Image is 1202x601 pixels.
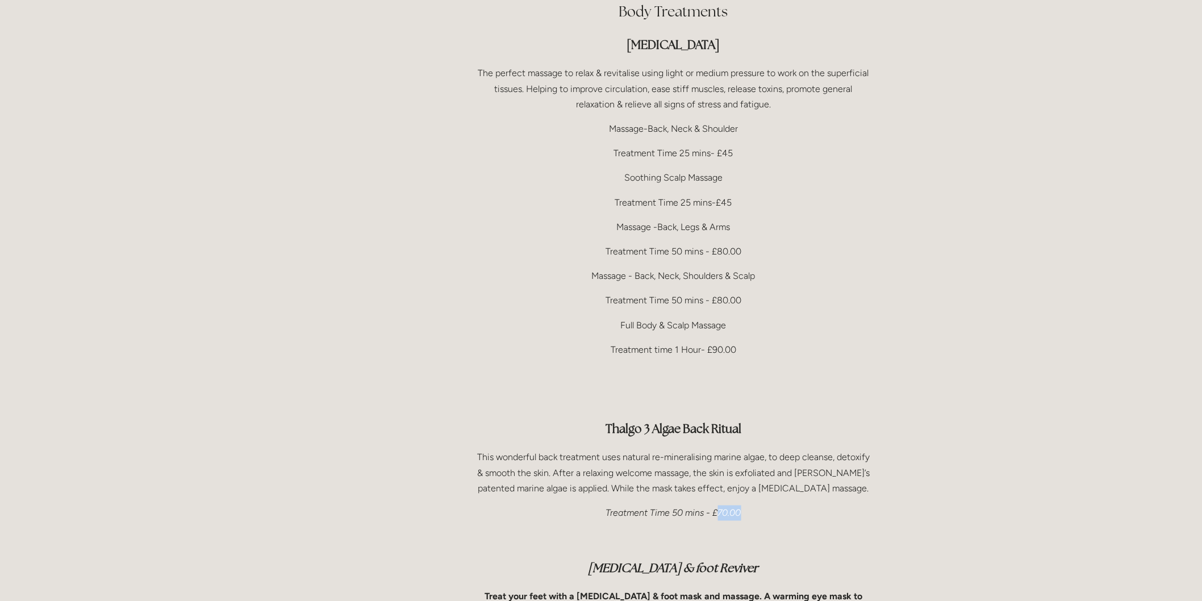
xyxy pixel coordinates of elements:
p: Treatment Time 25 mins-£45 [474,195,873,210]
p: Soothing Scalp Massage [474,170,873,185]
p: Massage -Back, Legs & Arms [474,219,873,235]
strong: Thalgo 3 Algae Back Ritual [606,421,741,437]
h2: Body Treatments [474,2,873,22]
p: Treatment time 1 Hour- £90.00 [474,342,873,357]
p: The perfect massage to relax & revitalise using light or medium pressure to work on the superfici... [474,65,873,112]
p: Treatment Time 50 mins - £80.00 [474,244,873,259]
p: Treatment Time 50 mins - £80.00 [474,293,873,308]
p: This wonderful back treatment uses natural re-mineralising marine algae, to deep cleanse, detoxif... [474,450,873,496]
em: Treatment Time 50 mins - £70.00 [606,508,741,519]
p: Massage - Back, Neck, Shoulders & Scalp [474,268,873,283]
em: [MEDICAL_DATA] & foot Reviver [589,561,759,576]
p: Treatment Time 25 mins- £45 [474,145,873,161]
p: Massage-Back, Neck & Shoulder [474,121,873,136]
strong: [MEDICAL_DATA] [627,37,720,52]
p: Full Body & Scalp Massage [474,318,873,333]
